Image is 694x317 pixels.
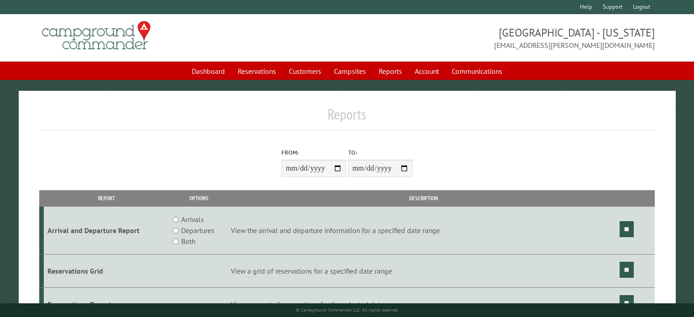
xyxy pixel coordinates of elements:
[181,214,204,225] label: Arrivals
[230,190,618,206] th: Description
[373,62,407,80] a: Reports
[39,105,655,130] h1: Reports
[169,190,230,206] th: Options
[44,207,169,255] td: Arrival and Departure Report
[329,62,371,80] a: Campsites
[409,62,444,80] a: Account
[348,148,413,157] label: To:
[39,18,153,53] img: Campground Commander
[230,207,618,255] td: View the arrival and departure information for a specified date range
[181,225,214,236] label: Departures
[347,25,655,51] span: [GEOGRAPHIC_DATA] - [US_STATE] [EMAIL_ADDRESS][PERSON_NAME][DOMAIN_NAME]
[232,62,282,80] a: Reservations
[44,255,169,288] td: Reservations Grid
[230,255,618,288] td: View a grid of reservations for a specified date range
[186,62,230,80] a: Dashboard
[44,190,169,206] th: Report
[282,148,346,157] label: From:
[446,62,508,80] a: Communications
[283,62,327,80] a: Customers
[296,307,399,313] small: © Campground Commander LLC. All rights reserved.
[181,236,195,247] label: Both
